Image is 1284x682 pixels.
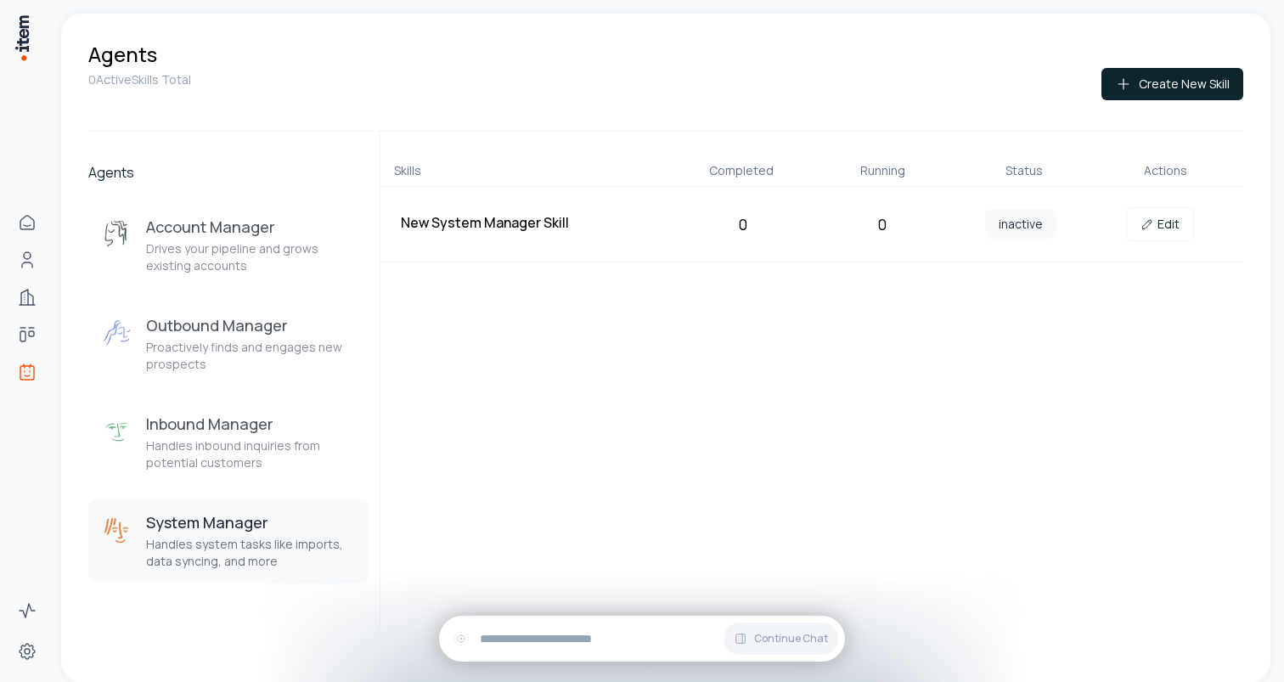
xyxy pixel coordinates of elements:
[1101,68,1243,100] button: Create New Skill
[146,217,356,237] h3: Account Manager
[88,302,369,386] button: Outbound ManagerOutbound ManagerProactively finds and engages new prospects
[401,212,666,233] h4: New System Manager Skill
[724,623,838,655] button: Continue Chat
[439,616,845,662] div: Continue Chat
[146,437,356,471] p: Handles inbound inquiries from potential customers
[102,220,132,251] img: Account Manager
[10,280,44,314] a: Companies
[10,243,44,277] a: People
[10,206,44,240] a: Home
[10,594,44,628] a: Activity
[677,162,805,179] div: Completed
[10,318,44,352] a: Deals
[146,315,356,335] h3: Outbound Manager
[394,162,663,179] div: Skills
[88,400,369,485] button: Inbound ManagerInbound ManagerHandles inbound inquiries from potential customers
[88,71,191,88] p: 0 Active Skills Total
[819,162,947,179] div: Running
[102,516,132,546] img: System Manager
[88,41,157,68] h1: Agents
[10,634,44,668] a: Settings
[146,536,356,570] p: Handles system tasks like imports, data syncing, and more
[146,339,356,373] p: Proactively finds and engages new prospects
[679,212,805,236] div: 0
[102,417,132,448] img: Inbound Manager
[960,162,1089,179] div: Status
[1126,207,1194,241] a: Edit
[10,355,44,389] a: Agents
[88,162,369,183] h2: Agents
[146,240,356,274] p: Drives your pipeline and grows existing accounts
[985,209,1056,239] span: inactive
[102,318,132,349] img: Outbound Manager
[819,212,944,236] div: 0
[754,632,828,645] span: Continue Chat
[14,14,31,62] img: Item Brain Logo
[88,203,369,288] button: Account ManagerAccount ManagerDrives your pipeline and grows existing accounts
[146,414,356,434] h3: Inbound Manager
[1101,162,1230,179] div: Actions
[146,512,356,533] h3: System Manager
[88,499,369,583] button: System ManagerSystem ManagerHandles system tasks like imports, data syncing, and more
